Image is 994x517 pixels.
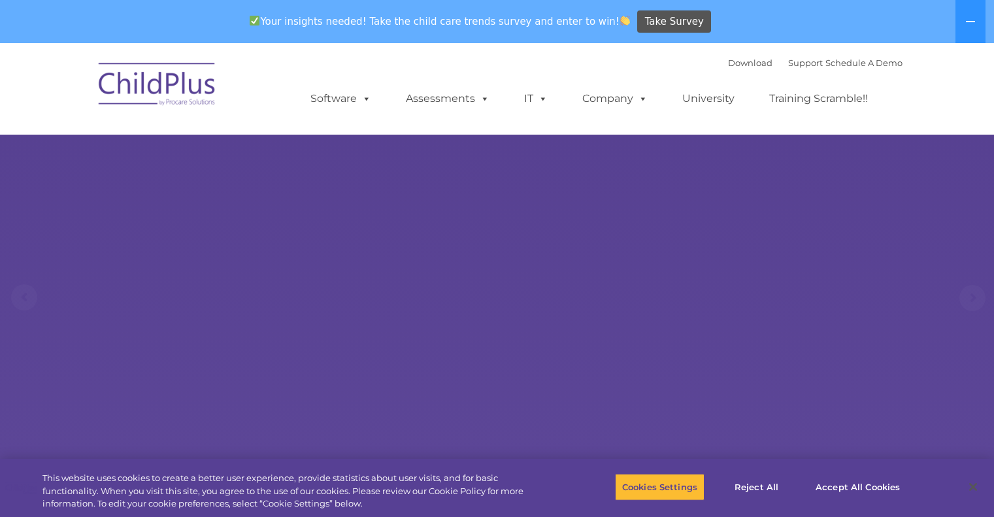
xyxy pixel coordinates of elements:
[716,473,797,501] button: Reject All
[250,16,259,25] img: ✅
[92,54,223,119] img: ChildPlus by Procare Solutions
[728,58,903,68] font: |
[825,58,903,68] a: Schedule A Demo
[756,86,881,112] a: Training Scramble!!
[615,473,704,501] button: Cookies Settings
[244,8,636,34] span: Your insights needed! Take the child care trends survey and enter to win!
[42,472,547,510] div: This website uses cookies to create a better user experience, provide statistics about user visit...
[637,10,711,33] a: Take Survey
[297,86,384,112] a: Software
[569,86,661,112] a: Company
[788,58,823,68] a: Support
[620,16,630,25] img: 👏
[808,473,907,501] button: Accept All Cookies
[669,86,748,112] a: University
[728,58,772,68] a: Download
[393,86,503,112] a: Assessments
[959,473,987,501] button: Close
[511,86,561,112] a: IT
[645,10,704,33] span: Take Survey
